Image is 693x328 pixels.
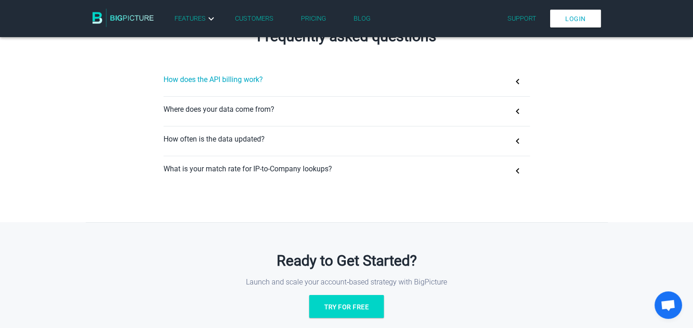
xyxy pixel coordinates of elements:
div: Open chat [655,291,682,319]
h2: Ready to Get Started? [86,252,608,269]
a: Login [550,10,601,27]
a: Blog [354,15,371,22]
a: Support [507,15,536,22]
a: Features [175,13,217,24]
button: Where does your data come from? [164,97,530,126]
button: How often is the data updated? [164,126,530,156]
img: BigPicture.io [93,9,154,27]
a: Pricing [301,15,326,22]
a: Try for free [309,295,384,318]
button: What is your match rate for IP-to-Company lookups? [164,156,530,186]
p: Launch and scale your account‑based strategy with BigPicture [86,277,608,288]
button: How does the API billing work? [164,67,530,96]
a: Customers [235,15,273,22]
